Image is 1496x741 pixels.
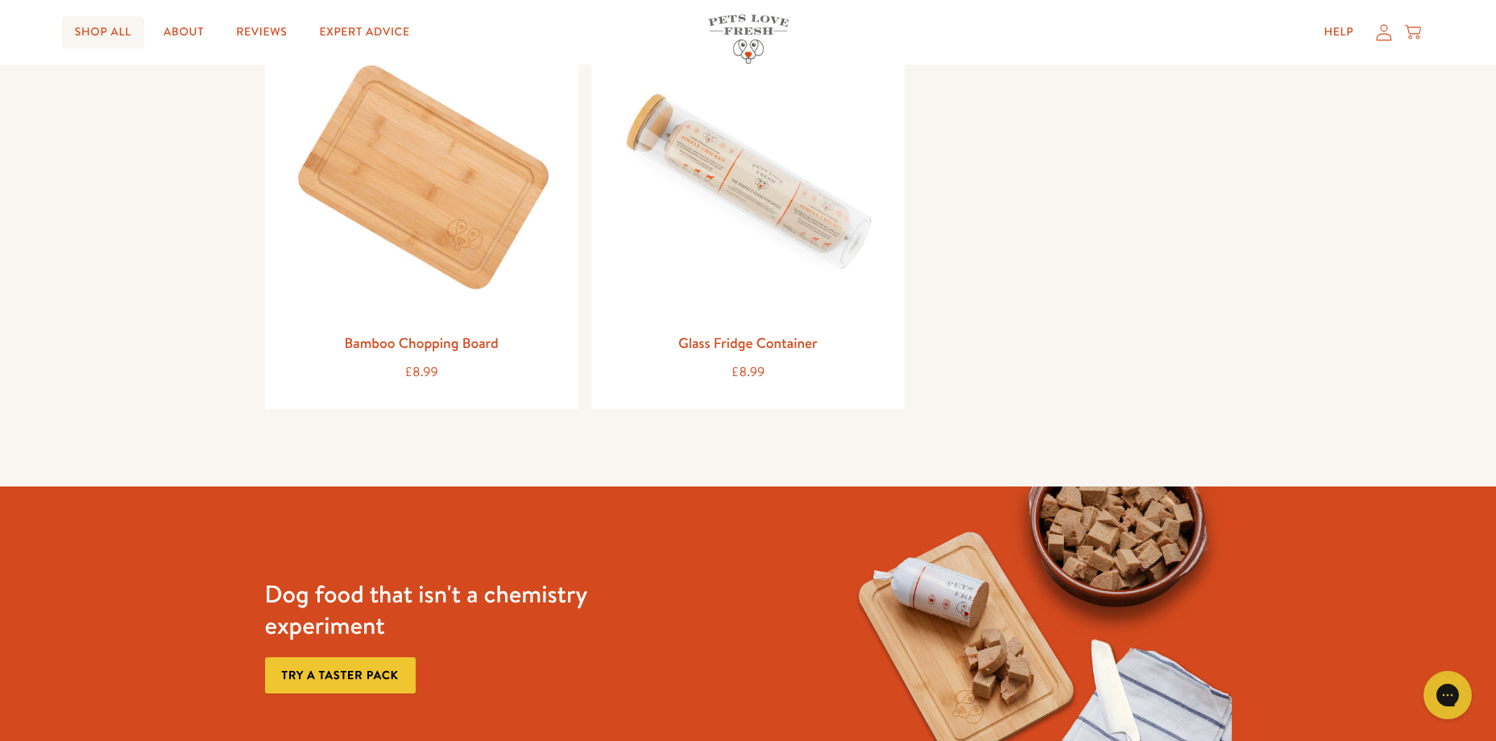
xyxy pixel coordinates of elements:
img: Bamboo Chopping Board [278,37,566,325]
a: Shop All [62,16,144,48]
iframe: Gorgias live chat messenger [1415,665,1480,725]
a: Glass Fridge Container [678,333,818,353]
a: Bamboo Chopping Board [345,333,499,353]
img: Pets Love Fresh [708,14,789,64]
a: About [151,16,217,48]
a: Try a taster pack [265,657,416,693]
div: £8.99 [278,362,566,383]
div: £8.99 [604,362,892,383]
img: Glass Fridge Container [604,37,892,325]
a: Help [1311,16,1366,48]
a: Reviews [223,16,300,48]
h3: Dog food that isn't a chemistry experiment [265,578,661,641]
a: Expert Advice [307,16,423,48]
